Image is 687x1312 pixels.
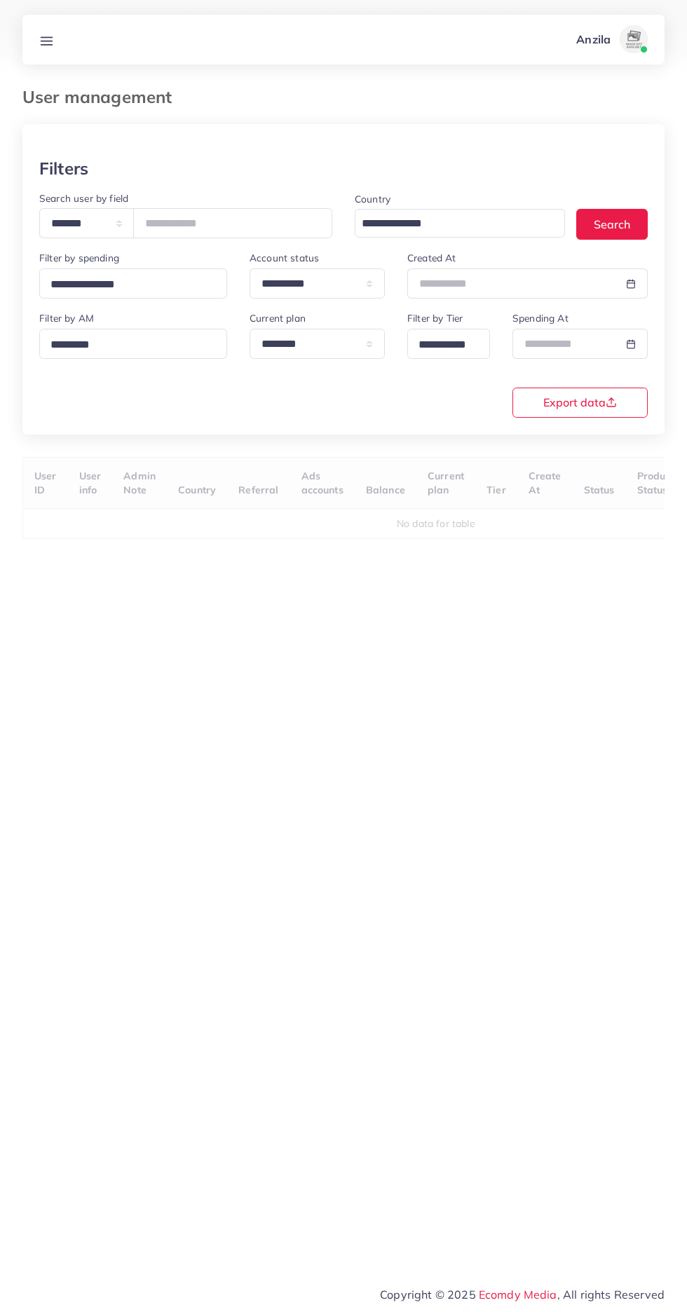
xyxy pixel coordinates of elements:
input: Search for option [46,334,209,356]
div: Search for option [355,209,565,238]
h3: Filters [39,158,88,179]
input: Search for option [46,274,209,296]
label: Account status [250,251,319,265]
label: Spending At [512,311,569,325]
div: Search for option [39,329,227,359]
input: Search for option [357,213,547,235]
a: Ecomdy Media [479,1287,557,1301]
button: Export data [512,388,648,418]
p: Anzila [576,31,611,48]
label: Filter by AM [39,311,94,325]
span: , All rights Reserved [557,1286,665,1303]
label: Filter by spending [39,251,119,265]
label: Current plan [250,311,306,325]
a: Anzilaavatar [569,25,653,53]
span: Copyright © 2025 [380,1286,665,1303]
button: Search [576,209,648,239]
input: Search for option [414,334,472,356]
label: Filter by Tier [407,311,463,325]
img: avatar [620,25,648,53]
div: Search for option [39,268,227,299]
label: Search user by field [39,191,128,205]
label: Country [355,192,390,206]
div: Search for option [407,329,490,359]
span: Export data [543,397,617,408]
label: Created At [407,251,456,265]
h3: User management [22,87,183,107]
